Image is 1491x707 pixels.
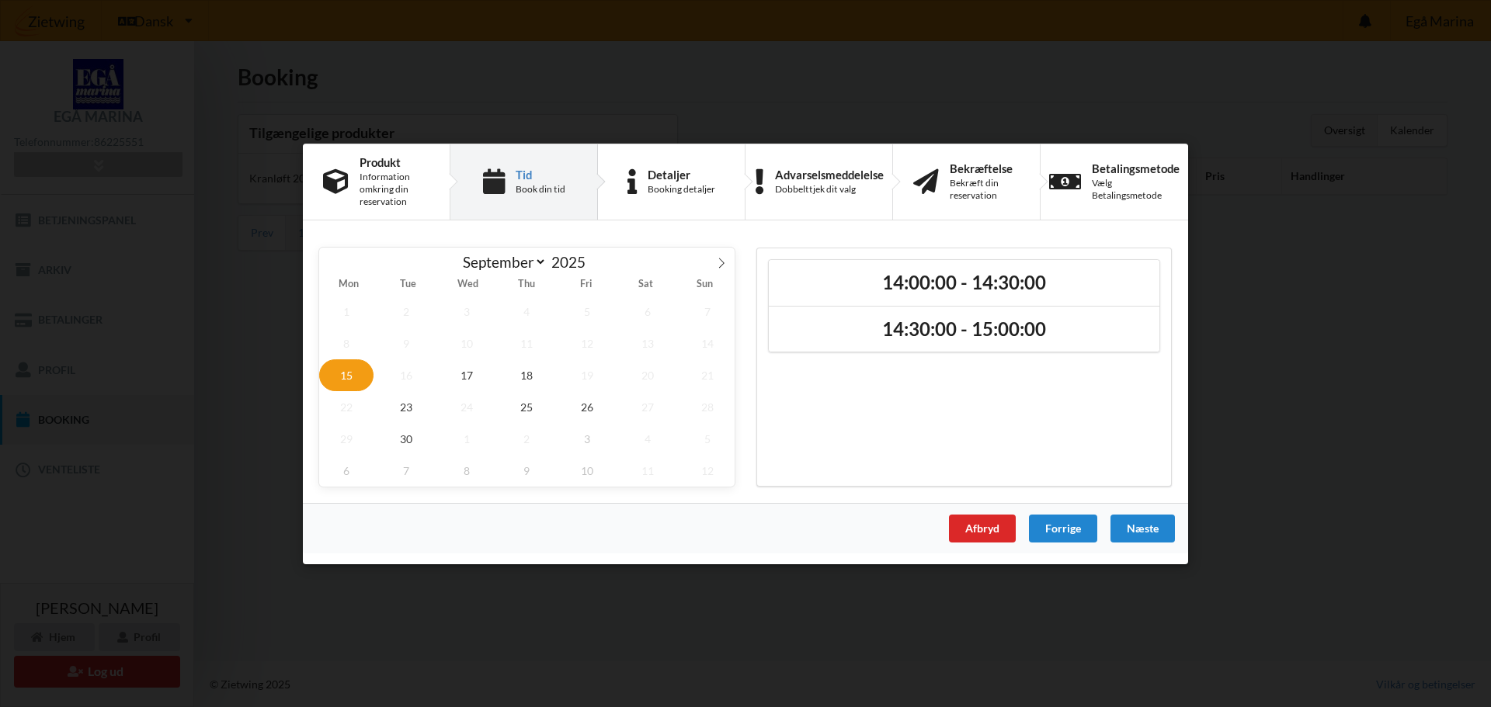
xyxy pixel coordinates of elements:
[616,279,675,289] span: Sat
[319,390,374,422] span: September 22, 2025
[780,317,1149,341] h2: 14:30:00 - 15:00:00
[680,327,735,359] span: September 14, 2025
[319,454,374,486] span: October 6, 2025
[456,252,547,272] select: Month
[378,279,437,289] span: Tue
[438,279,497,289] span: Wed
[648,168,715,180] div: Detaljer
[440,390,494,422] span: September 24, 2025
[319,295,374,327] span: September 1, 2025
[1029,514,1097,542] div: Forrige
[560,390,614,422] span: September 26, 2025
[560,422,614,454] span: October 3, 2025
[516,183,565,196] div: Book din tid
[380,454,434,486] span: October 7, 2025
[648,183,715,196] div: Booking detaljer
[500,359,554,390] span: September 18, 2025
[440,454,494,486] span: October 8, 2025
[1110,514,1175,542] div: Næste
[620,295,675,327] span: September 6, 2025
[380,390,434,422] span: September 23, 2025
[500,422,554,454] span: October 2, 2025
[680,359,735,390] span: September 21, 2025
[500,327,554,359] span: September 11, 2025
[560,327,614,359] span: September 12, 2025
[680,422,735,454] span: October 5, 2025
[500,454,554,486] span: October 9, 2025
[500,390,554,422] span: September 25, 2025
[500,295,554,327] span: September 4, 2025
[680,295,735,327] span: September 7, 2025
[319,327,374,359] span: September 8, 2025
[620,454,675,486] span: October 11, 2025
[780,270,1149,294] h2: 14:00:00 - 14:30:00
[319,359,374,390] span: September 15, 2025
[680,454,735,486] span: October 12, 2025
[380,295,434,327] span: September 2, 2025
[557,279,616,289] span: Fri
[380,359,434,390] span: September 16, 2025
[676,279,735,289] span: Sun
[360,155,429,168] div: Produkt
[950,177,1020,202] div: Bekræft din reservation
[319,422,374,454] span: September 29, 2025
[547,253,598,271] input: Year
[1092,161,1180,174] div: Betalingsmetode
[620,359,675,390] span: September 20, 2025
[680,390,735,422] span: September 28, 2025
[440,359,494,390] span: September 17, 2025
[516,168,565,180] div: Tid
[949,514,1016,542] div: Afbryd
[620,390,675,422] span: September 27, 2025
[620,327,675,359] span: September 13, 2025
[775,183,884,196] div: Dobbelttjek dit valg
[560,359,614,390] span: September 19, 2025
[380,422,434,454] span: September 30, 2025
[440,295,494,327] span: September 3, 2025
[775,168,884,180] div: Advarselsmeddelelse
[440,422,494,454] span: October 1, 2025
[440,327,494,359] span: September 10, 2025
[497,279,556,289] span: Thu
[380,327,434,359] span: September 9, 2025
[560,295,614,327] span: September 5, 2025
[620,422,675,454] span: October 4, 2025
[360,171,429,208] div: Information omkring din reservation
[950,161,1020,174] div: Bekræftelse
[319,279,378,289] span: Mon
[560,454,614,486] span: October 10, 2025
[1092,177,1180,202] div: Vælg Betalingsmetode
